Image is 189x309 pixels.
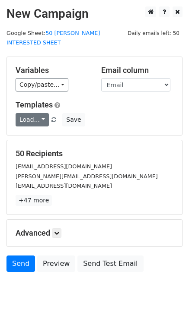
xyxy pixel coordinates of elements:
a: Daily emails left: 50 [125,30,183,36]
small: [EMAIL_ADDRESS][DOMAIN_NAME] [16,163,112,170]
a: Templates [16,100,53,109]
a: 50 [PERSON_NAME] INTERESTED SHEET [6,30,100,46]
h5: 50 Recipients [16,149,173,158]
small: [PERSON_NAME][EMAIL_ADDRESS][DOMAIN_NAME] [16,173,158,180]
a: Send [6,255,35,272]
a: Send Test Email [77,255,143,272]
h5: Variables [16,66,88,75]
a: +47 more [16,195,52,206]
iframe: Chat Widget [146,268,189,309]
h5: Email column [101,66,174,75]
a: Preview [37,255,75,272]
small: Google Sheet: [6,30,100,46]
small: [EMAIL_ADDRESS][DOMAIN_NAME] [16,183,112,189]
h2: New Campaign [6,6,183,21]
button: Save [62,113,85,126]
a: Load... [16,113,49,126]
a: Copy/paste... [16,78,68,91]
h5: Advanced [16,228,173,238]
span: Daily emails left: 50 [125,28,183,38]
